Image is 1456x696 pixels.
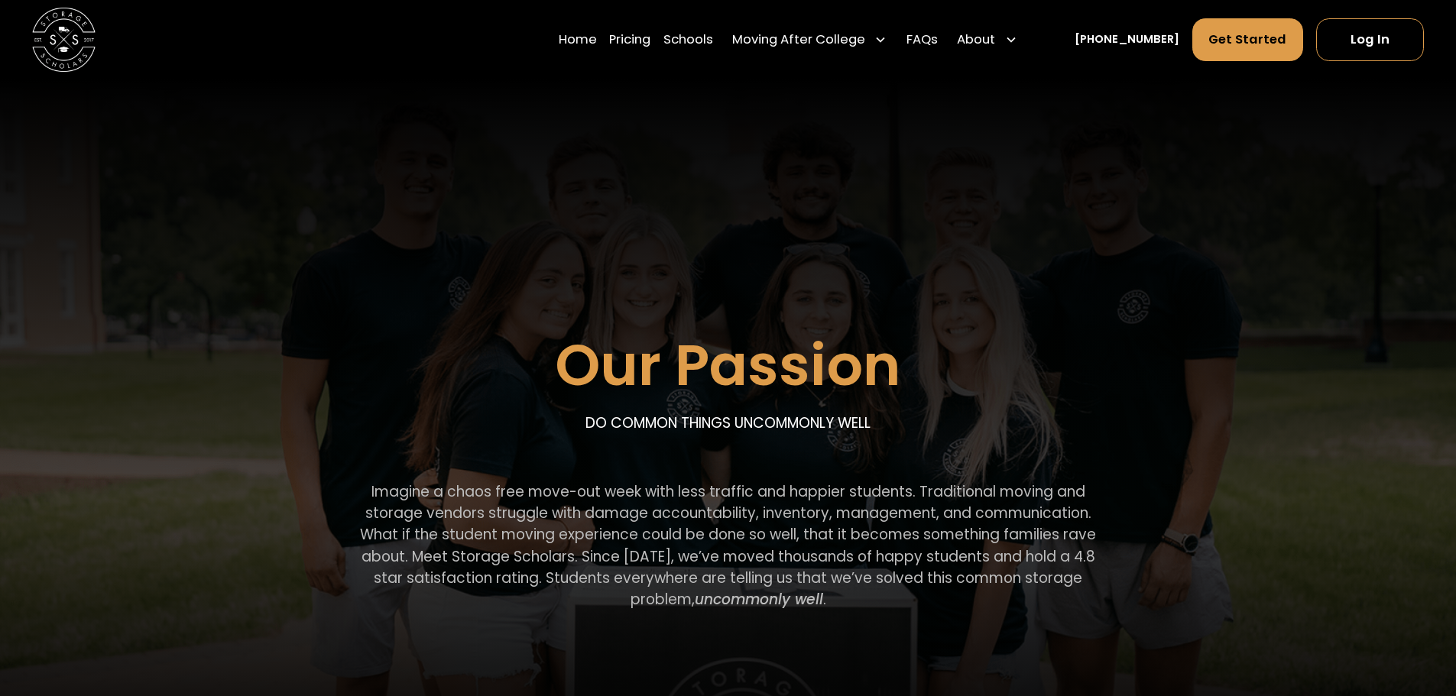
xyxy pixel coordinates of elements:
div: About [951,18,1024,62]
div: Moving After College [726,18,894,62]
a: Get Started [1192,18,1304,61]
h1: Our Passion [555,334,901,397]
div: Moving After College [732,31,865,50]
a: Schools [663,18,713,62]
img: Storage Scholars main logo [32,8,96,71]
em: uncommonly well [695,589,823,610]
p: Imagine a chaos free move-out week with less traffic and happier students. Traditional moving and... [346,481,1110,610]
a: [PHONE_NUMBER] [1075,31,1179,48]
a: Pricing [609,18,650,62]
a: home [32,8,96,71]
a: Home [559,18,597,62]
div: About [957,31,995,50]
p: DO COMMON THINGS UNCOMMONLY WELL [585,413,871,434]
a: FAQs [906,18,938,62]
a: Log In [1316,18,1424,61]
